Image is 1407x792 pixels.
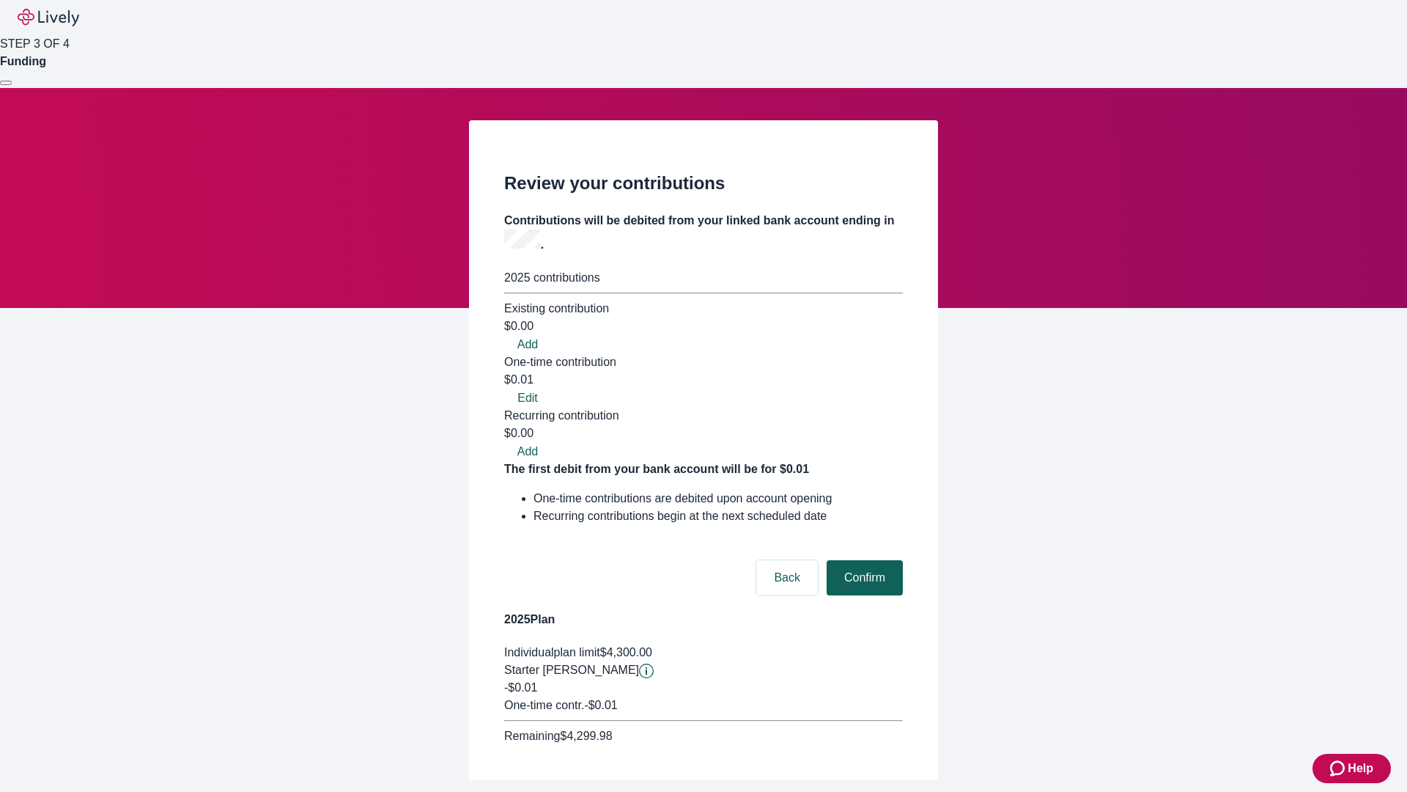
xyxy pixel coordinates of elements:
span: Starter [PERSON_NAME] [504,664,639,676]
span: $4,300.00 [600,646,652,659]
div: One-time contribution [504,353,903,371]
button: Back [756,560,818,595]
span: $4,299.98 [560,730,612,742]
li: One-time contributions are debited upon account opening [533,490,903,507]
button: Confirm [827,560,903,595]
svg: Starter penny details [639,664,654,678]
button: Zendesk support iconHelp [1312,754,1391,783]
button: Edit [504,389,551,407]
div: $0.00 [504,318,903,335]
div: $0.00 [504,425,903,442]
span: Remaining [504,730,560,742]
div: $0.01 [504,371,903,389]
div: 2025 contributions [504,269,903,287]
button: Add [504,336,551,353]
span: One-time contr. [504,699,584,711]
li: Recurring contributions begin at the next scheduled date [533,507,903,525]
span: -$0.01 [504,681,537,694]
svg: Zendesk support icon [1330,760,1348,777]
strong: The first debit from your bank account will be for $0.01 [504,463,809,475]
h4: Contributions will be debited from your linked bank account ending in . [504,212,903,254]
div: Existing contribution [504,300,903,318]
button: Lively will contribute $0.01 to establish your account [639,664,654,678]
span: Help [1348,760,1373,777]
h4: 2025 Plan [504,611,903,628]
button: Add [504,443,551,461]
span: - $0.01 [584,699,617,711]
span: Individual plan limit [504,646,600,659]
img: Lively [18,9,79,26]
h2: Review your contributions [504,170,903,197]
div: Recurring contribution [504,407,903,425]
